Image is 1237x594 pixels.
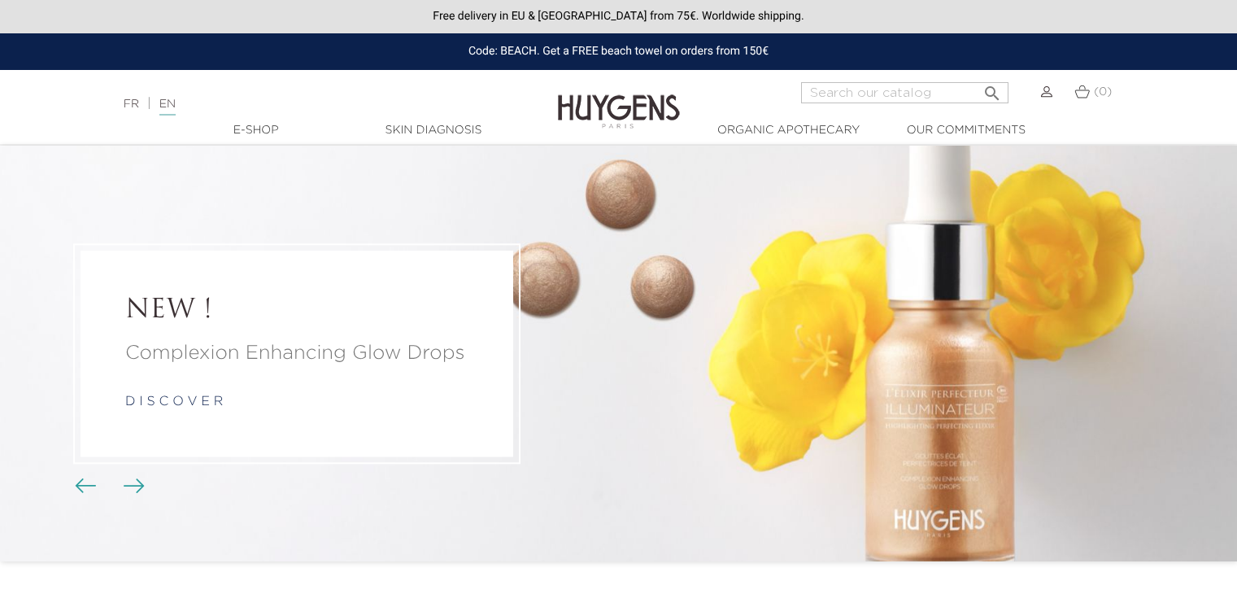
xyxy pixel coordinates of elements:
div: Carousel buttons [81,474,134,499]
a: Our commitments [885,122,1048,139]
i:  [982,79,1002,98]
a: FR [124,98,139,110]
a: Skin Diagnosis [352,122,515,139]
a: Organic Apothecary [708,122,870,139]
div: | [115,94,503,114]
a: E-Shop [175,122,338,139]
button:  [978,77,1007,99]
a: d i s c o v e r [125,395,223,408]
span: (0) [1094,86,1112,98]
a: EN [159,98,176,116]
a: NEW ! [125,295,468,326]
input: Search [801,82,1008,103]
img: Huygens [558,68,680,131]
a: Complexion Enhancing Glow Drops [125,338,468,368]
